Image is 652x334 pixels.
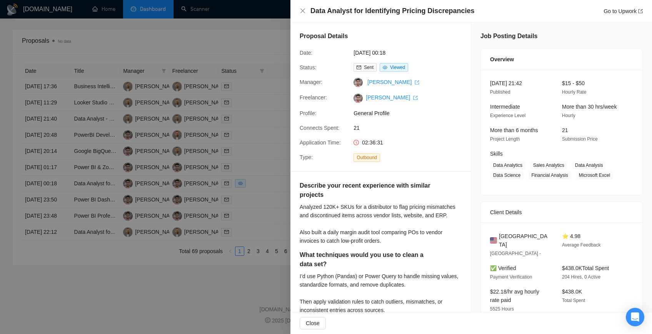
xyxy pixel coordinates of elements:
span: Viewed [390,65,405,70]
span: Close [306,319,320,327]
span: Date: [300,50,312,56]
span: mail [357,65,361,70]
span: close [300,8,306,14]
button: Close [300,317,326,329]
span: Type: [300,154,313,160]
span: Data Analytics [490,161,525,170]
span: Experience Level [490,113,525,118]
span: Sent [364,65,374,70]
h5: Describe your recent experience with similar projects [300,181,437,200]
div: Client Details [490,202,633,223]
span: Manager: [300,79,322,85]
h4: Data Analyst for Identifying Pricing Discrepancies [310,6,474,16]
h5: What techniques would you use to clean a data set? [300,250,437,269]
div: Open Intercom Messenger [626,308,644,326]
span: Skills [490,151,503,157]
span: $438.0K [562,289,582,295]
span: eye [383,65,387,70]
span: More than 30 hrs/week [562,104,617,110]
span: Hourly Rate [562,89,586,95]
a: [PERSON_NAME] export [367,79,419,85]
a: Go to Upworkexport [604,8,643,14]
span: Microsoft Excel [576,171,613,180]
span: Hourly [562,113,575,118]
span: ✅ Verified [490,265,516,271]
span: Data Science [490,171,524,180]
span: Published [490,89,510,95]
span: $15 - $50 [562,80,585,86]
span: Data Analysis [572,161,606,170]
span: Intermediate [490,104,520,110]
span: Overview [490,55,514,64]
span: Total Spent [562,298,585,303]
span: Sales Analytics [530,161,567,170]
span: Average Feedback [562,242,601,248]
span: Freelancer: [300,94,327,101]
span: [GEOGRAPHIC_DATA] [499,232,550,249]
div: Analyzed 120K+ SKUs for a distributor to flag pricing mismatches and discontinued items across ve... [300,203,462,245]
span: Project Length [490,136,520,142]
span: [GEOGRAPHIC_DATA] - [490,251,541,256]
span: [DATE] 21:42 [490,80,522,86]
span: Application Time: [300,139,341,146]
img: c18ZDdkvWAe0waBnZ-oQkYuDtxCuvEbSwFUFGF6Ra0hNO6wJZsHHVbh3omQIaO0n25 [354,94,363,103]
span: export [638,9,643,13]
h5: Proposal Details [300,32,348,41]
span: export [413,96,418,100]
span: More than 6 months [490,127,538,133]
span: [DATE] 00:18 [354,49,469,57]
h5: Job Posting Details [480,32,537,41]
span: Submission Price [562,136,598,142]
span: $22.18/hr avg hourly rate paid [490,289,539,303]
span: ⭐ 4.98 [562,233,580,239]
span: Outbound [354,153,380,162]
span: 21 [354,124,469,132]
span: 5525 Hours [490,306,514,312]
a: [PERSON_NAME] export [366,94,418,101]
span: Connects Spent: [300,125,340,131]
span: 02:36:31 [362,139,383,146]
div: I’d use Python (Pandas) or Power Query to handle missing values, standardize formats, and remove ... [300,272,462,314]
span: General Profile [354,109,469,117]
span: Payment Verification [490,274,532,280]
button: Close [300,8,306,14]
span: 21 [562,127,568,133]
span: $438.0K Total Spent [562,265,609,271]
img: 🇺🇸 [490,236,497,245]
span: export [415,80,419,85]
span: 204 Hires, 0 Active [562,274,600,280]
span: Status: [300,64,317,70]
span: Financial Analysis [528,171,571,180]
span: clock-circle [354,140,359,145]
span: Profile: [300,110,317,116]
